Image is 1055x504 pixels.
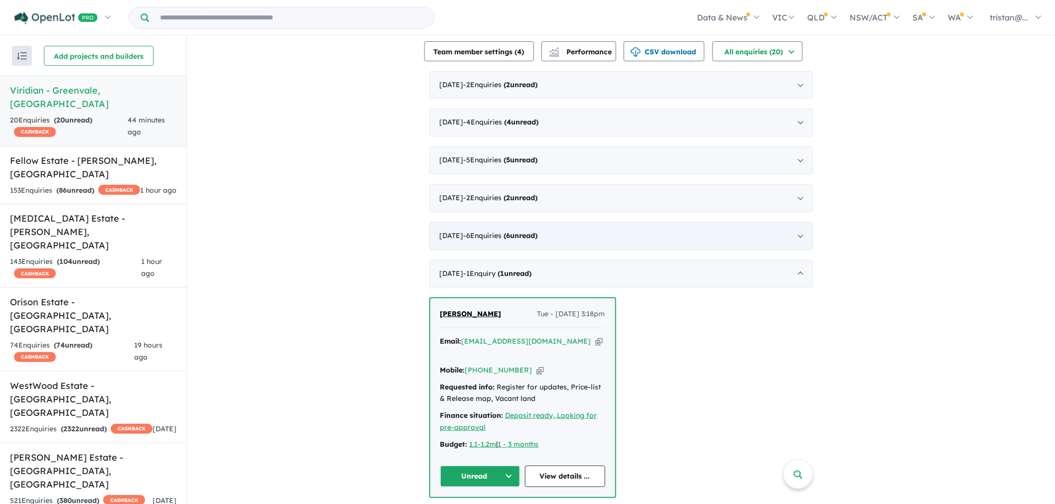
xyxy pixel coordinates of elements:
[504,80,538,89] strong: ( unread)
[10,295,176,336] h5: Orison Estate - [GEOGRAPHIC_DATA] , [GEOGRAPHIC_DATA]
[141,257,162,278] span: 1 hour ago
[14,268,56,278] span: CASHBACK
[59,186,67,195] span: 86
[504,155,538,164] strong: ( unread)
[429,146,813,174] div: [DATE]
[98,185,140,195] span: CASHBACK
[44,46,154,66] button: Add projects and builders
[134,341,163,362] span: 19 hours ago
[440,440,468,449] strong: Budget:
[440,381,605,405] div: Register for updates, Price-list & Release map, Vacant land
[140,186,176,195] span: 1 hour ago
[504,231,538,240] strong: ( unread)
[501,269,505,278] span: 1
[10,154,176,181] h5: Fellow Estate - [PERSON_NAME] , [GEOGRAPHIC_DATA]
[63,424,79,433] span: 2322
[440,308,502,320] a: [PERSON_NAME]
[498,269,532,278] strong: ( unread)
[61,424,107,433] strong: ( unread)
[504,193,538,202] strong: ( unread)
[10,115,128,138] div: 20 Enquir ies
[712,41,803,61] button: All enquiries (20)
[17,52,27,60] img: sort.svg
[541,41,616,61] button: Performance
[465,366,532,375] a: [PHONE_NUMBER]
[10,423,153,435] div: 2322 Enquir ies
[507,80,511,89] span: 2
[429,109,813,136] div: [DATE]
[464,231,538,240] span: - 6 Enquir ies
[54,341,92,350] strong: ( unread)
[54,116,92,125] strong: ( unread)
[505,118,539,126] strong: ( unread)
[440,411,597,432] a: Deposit ready, Looking for pre-approval
[462,337,591,346] a: [EMAIL_ADDRESS][DOMAIN_NAME]
[624,41,704,61] button: CSV download
[470,440,497,449] a: 1.1-1.2m
[507,155,511,164] span: 5
[551,47,612,56] span: Performance
[440,366,465,375] strong: Mobile:
[56,116,65,125] span: 20
[990,12,1029,22] span: tristan@...
[59,257,72,266] span: 104
[507,193,511,202] span: 2
[153,424,176,433] span: [DATE]
[14,127,56,137] span: CASHBACK
[440,382,495,391] strong: Requested info:
[525,466,605,487] a: View details ...
[10,451,176,491] h5: [PERSON_NAME] Estate - [GEOGRAPHIC_DATA] , [GEOGRAPHIC_DATA]
[151,7,432,28] input: Try estate name, suburb, builder or developer
[537,308,605,320] span: Tue - [DATE] 3:18pm
[498,440,539,449] a: 1 - 3 months
[10,84,176,111] h5: Viridian - Greenvale , [GEOGRAPHIC_DATA]
[464,193,538,202] span: - 2 Enquir ies
[429,184,813,212] div: [DATE]
[440,309,502,318] span: [PERSON_NAME]
[440,411,504,420] strong: Finance situation:
[464,155,538,164] span: - 5 Enquir ies
[549,47,558,53] img: line-chart.svg
[10,256,141,280] div: 143 Enquir ies
[464,118,539,126] span: - 4 Enquir ies
[429,260,813,288] div: [DATE]
[440,439,605,451] div: |
[10,212,176,252] h5: [MEDICAL_DATA] Estate - [PERSON_NAME] , [GEOGRAPHIC_DATA]
[440,337,462,346] strong: Email:
[111,424,153,434] span: CASHBACK
[429,71,813,99] div: [DATE]
[56,186,94,195] strong: ( unread)
[464,80,538,89] span: - 2 Enquir ies
[424,41,534,61] button: Team member settings (4)
[10,340,134,364] div: 74 Enquir ies
[14,12,98,24] img: Openlot PRO Logo White
[10,185,140,197] div: 153 Enquir ies
[57,257,100,266] strong: ( unread)
[507,118,512,126] span: 4
[14,352,56,362] span: CASHBACK
[464,269,532,278] span: - 1 Enquir y
[56,341,65,350] span: 74
[128,116,165,136] span: 44 minutes ago
[507,231,511,240] span: 6
[10,379,176,419] h5: WestWood Estate - [GEOGRAPHIC_DATA] , [GEOGRAPHIC_DATA]
[518,47,522,56] span: 4
[536,365,544,376] button: Copy
[549,50,559,57] img: bar-chart.svg
[595,336,603,347] button: Copy
[440,466,521,487] button: Unread
[631,47,641,57] img: download icon
[429,222,813,250] div: [DATE]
